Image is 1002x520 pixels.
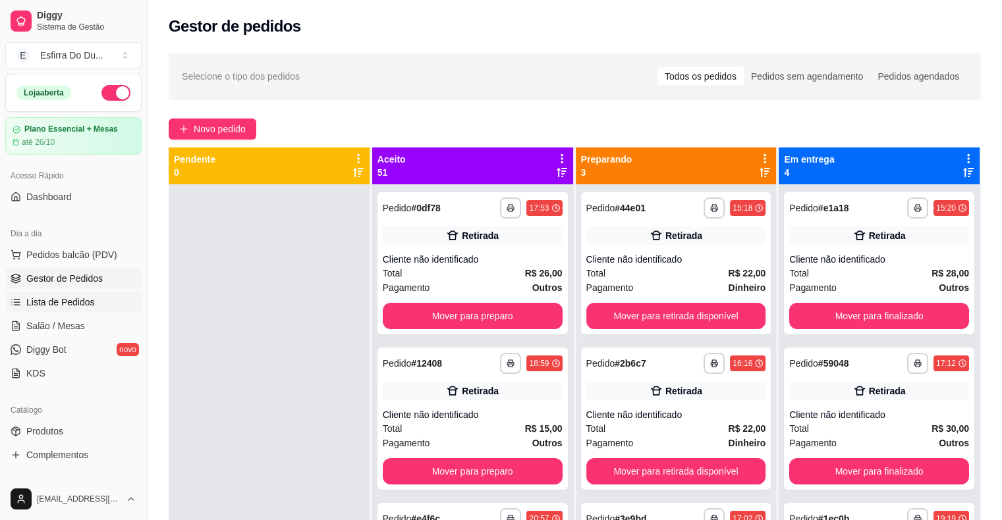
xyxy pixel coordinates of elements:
span: Selecione o tipo dos pedidos [182,69,300,84]
p: Em entrega [784,153,834,166]
button: Mover para retirada disponível [586,303,766,329]
span: Diggy [37,10,136,22]
a: KDS [5,363,142,384]
button: Alterar Status [101,85,130,101]
div: Dia a dia [5,223,142,244]
div: 17:12 [936,358,956,369]
span: Pagamento [383,436,430,450]
div: Retirada [665,229,702,242]
strong: # 2b6c7 [615,358,646,369]
span: Pedido [383,358,412,369]
p: 4 [784,166,834,179]
strong: R$ 22,00 [728,268,765,278]
a: Dashboard [5,186,142,207]
span: Complementos [26,448,88,461]
span: Total [789,421,809,436]
div: Pedidos sem agendamento [744,67,870,86]
div: Retirada [462,384,499,398]
div: Cliente não identificado [789,408,969,421]
div: Cliente não identificado [383,408,563,421]
button: Novo pedido [169,118,256,140]
a: Plano Essencial + Mesasaté 26/10 [5,117,142,155]
article: até 26/10 [22,137,55,147]
strong: # 59048 [818,358,849,369]
span: Pagamento [789,280,837,295]
span: Total [586,266,606,280]
button: Mover para preparo [383,303,563,329]
strong: # 44e01 [615,203,646,213]
div: Retirada [869,384,906,398]
span: Pedido [789,203,818,213]
span: [EMAIL_ADDRESS][DOMAIN_NAME] [37,494,121,504]
span: Total [586,421,606,436]
strong: Dinheiro [728,282,765,293]
strong: # e1a18 [818,203,849,213]
strong: R$ 26,00 [525,268,563,278]
span: Pedido [789,358,818,369]
a: Complementos [5,444,142,465]
a: Salão / Mesas [5,315,142,336]
strong: Outros [939,438,969,448]
div: 16:16 [733,358,752,369]
span: E [16,49,30,62]
a: DiggySistema de Gestão [5,5,142,37]
button: [EMAIL_ADDRESS][DOMAIN_NAME] [5,483,142,515]
div: Retirada [462,229,499,242]
button: Mover para finalizado [789,303,969,329]
a: Diggy Botnovo [5,339,142,360]
div: Catálogo [5,400,142,421]
div: Retirada [665,384,702,398]
span: Lista de Pedidos [26,296,95,309]
button: Select a team [5,42,142,68]
a: Gestor de Pedidos [5,268,142,289]
span: Produtos [26,425,63,438]
span: Pagamento [383,280,430,295]
div: Loja aberta [16,86,71,100]
span: plus [179,124,188,134]
strong: # 12408 [411,358,442,369]
span: Novo pedido [194,122,246,136]
strong: R$ 22,00 [728,423,765,434]
button: Mover para finalizado [789,458,969,484]
button: Mover para preparo [383,458,563,484]
p: 0 [174,166,215,179]
div: 18:59 [529,358,549,369]
strong: Outros [939,282,969,293]
span: Diggy Bot [26,343,67,356]
span: Pagamento [586,436,634,450]
div: Cliente não identificado [586,253,766,266]
div: Todos os pedidos [657,67,744,86]
div: Cliente não identificado [586,408,766,421]
span: Dashboard [26,190,72,203]
p: 51 [377,166,406,179]
div: 15:20 [936,203,956,213]
span: Gestor de Pedidos [26,272,103,285]
span: Sistema de Gestão [37,22,136,32]
a: Lista de Pedidos [5,292,142,313]
span: KDS [26,367,45,380]
div: Cliente não identificado [383,253,563,266]
div: 15:18 [733,203,752,213]
strong: Outros [532,282,563,293]
strong: R$ 28,00 [932,268,969,278]
strong: # 0df78 [411,203,440,213]
span: Total [383,266,403,280]
span: Salão / Mesas [26,319,85,332]
button: Mover para retirada disponível [586,458,766,484]
span: Pedido [586,358,615,369]
span: Pedido [586,203,615,213]
span: Pedidos balcão (PDV) [26,248,117,261]
span: Total [383,421,403,436]
div: Retirada [869,229,906,242]
strong: R$ 30,00 [932,423,969,434]
p: 3 [581,166,632,179]
span: Total [789,266,809,280]
div: Esfirra Do Du ... [40,49,103,62]
article: Plano Essencial + Mesas [24,124,118,134]
span: Pedido [383,203,412,213]
p: Aceito [377,153,406,166]
span: Pagamento [789,436,837,450]
strong: Outros [532,438,563,448]
strong: Dinheiro [728,438,765,448]
div: 17:53 [529,203,549,213]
